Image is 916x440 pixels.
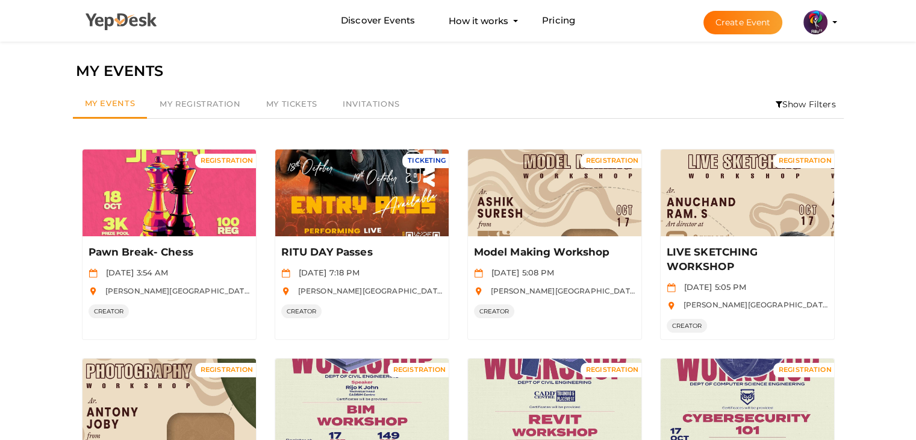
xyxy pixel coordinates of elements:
[703,11,783,34] button: Create Event
[768,90,844,118] li: Show Filters
[89,269,98,278] img: calendar.svg
[343,99,400,108] span: Invitations
[89,245,247,260] p: Pawn Break- Chess
[330,90,413,118] a: Invitations
[474,304,515,318] span: CREATOR
[147,90,253,118] a: My Registration
[85,98,136,108] span: My Events
[281,287,290,296] img: location.svg
[266,99,317,108] span: My Tickets
[73,90,148,119] a: My Events
[89,304,129,318] span: CREATOR
[293,268,360,277] span: [DATE] 7:18 PM
[254,90,330,118] a: My Tickets
[485,268,554,277] span: [DATE] 5:08 PM
[341,10,415,32] a: Discover Events
[667,283,676,292] img: calendar.svg
[281,245,440,260] p: RITU DAY Passes
[100,268,169,277] span: [DATE] 3:54 AM
[667,245,825,274] p: LIVE SKETCHING WORKSHOP
[292,286,791,295] span: [PERSON_NAME][GEOGRAPHIC_DATA], [GEOGRAPHIC_DATA], [GEOGRAPHIC_DATA], [GEOGRAPHIC_DATA], [GEOGRAP...
[474,269,483,278] img: calendar.svg
[678,282,746,292] span: [DATE] 5:05 PM
[474,287,483,296] img: location.svg
[803,10,827,34] img: 5BK8ZL5P_small.png
[667,301,676,310] img: location.svg
[542,10,575,32] a: Pricing
[99,286,599,295] span: [PERSON_NAME][GEOGRAPHIC_DATA], [GEOGRAPHIC_DATA], [GEOGRAPHIC_DATA], [GEOGRAPHIC_DATA], [GEOGRAP...
[89,287,98,296] img: location.svg
[445,10,512,32] button: How it works
[76,60,841,83] div: MY EVENTS
[474,245,632,260] p: Model Making Workshop
[281,269,290,278] img: calendar.svg
[160,99,240,108] span: My Registration
[281,304,322,318] span: CREATOR
[667,319,708,333] span: CREATOR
